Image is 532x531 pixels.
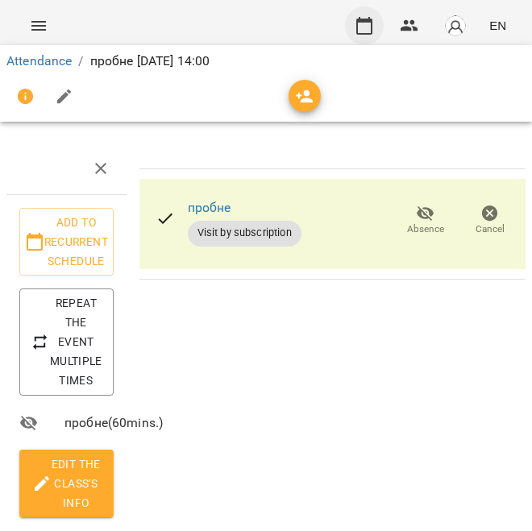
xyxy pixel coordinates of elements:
span: Cancel [476,222,505,236]
span: Repeat the event multiple times [32,293,101,390]
nav: breadcrumb [6,52,526,71]
span: пробне ( 60 mins. ) [64,413,114,433]
a: пробне [188,200,231,215]
span: Add to recurrent schedule [32,213,101,271]
button: EN [483,10,513,40]
button: Menu [19,6,58,45]
button: Edit the class's Info [19,450,114,517]
span: Edit the class's Info [32,454,101,512]
a: Attendance [6,53,72,68]
span: Visit by subscription [188,226,301,240]
img: avatar_s.png [444,15,467,37]
button: Add to recurrent schedule [19,208,114,276]
button: Absence [393,198,458,243]
li: / [78,52,83,71]
p: пробне [DATE] 14:00 [90,52,210,71]
span: EN [489,17,506,34]
button: Repeat the event multiple times [19,288,114,395]
span: Absence [407,222,444,236]
button: Cancel [458,198,522,243]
